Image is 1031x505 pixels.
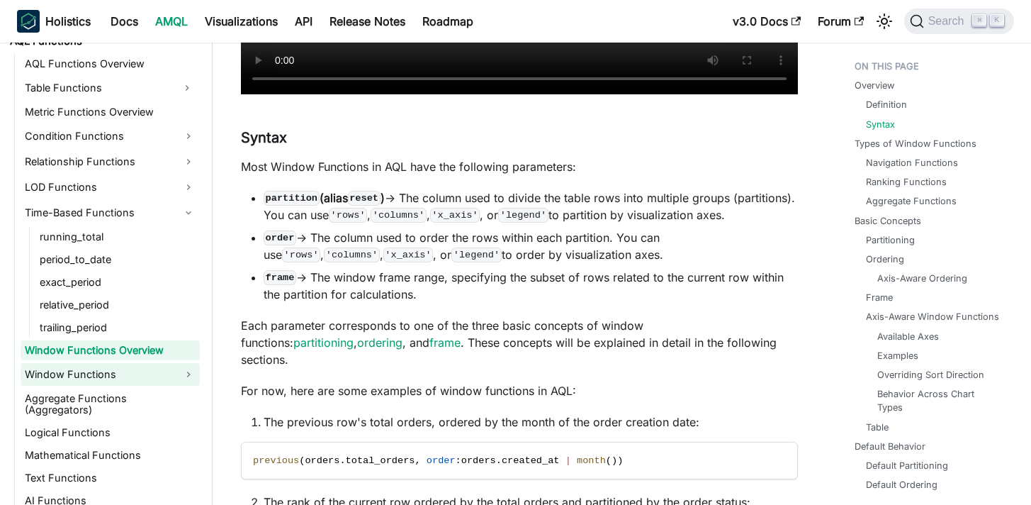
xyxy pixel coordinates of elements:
a: Axis-Aware Ordering [877,272,967,285]
a: exact_period [35,272,200,292]
a: Metric Functions Overview [21,102,200,122]
a: Relationship Functions [21,150,200,173]
a: Basic Concepts [855,214,921,228]
code: partition [264,191,320,205]
li: The previous row's total orders, ordered by the month of the order creation date: [264,414,798,431]
button: Expand sidebar category 'Table Functions' [174,77,200,99]
b: Holistics [45,13,91,30]
code: reset [348,191,381,205]
a: Types of Window Functions [855,137,976,150]
span: ) [617,455,623,466]
a: Default Behavior [855,440,925,453]
a: Axis-Aware Window Functions [866,310,999,323]
h3: Syntax [241,129,798,147]
span: Search [924,15,973,28]
code: frame [264,270,296,284]
span: ) [612,455,617,466]
span: . [496,455,502,466]
a: Table Functions [21,77,174,99]
a: Condition Functions [21,125,200,148]
p: For now, here are some examples of window functions in AQL: [241,382,798,399]
li: -> The column used to order the rows within each partition. You can use , , , or to order by visu... [264,229,798,263]
a: Behavior Across Chart Types [877,387,997,414]
img: Holistics [17,10,40,33]
a: Time-Based Functions [21,201,200,224]
a: AQL Functions Overview [21,54,200,74]
li: -> The window frame range, specifying the subset of rows related to the current row within the pa... [264,269,798,303]
a: Partitioning [866,233,915,247]
code: 'legend' [451,248,501,262]
kbd: K [990,14,1004,27]
span: , [415,455,420,466]
a: LOD Functions [21,176,200,199]
a: Roadmap [414,10,482,33]
span: ( [606,455,612,466]
a: Navigation Functions [866,156,958,170]
code: 'x_axis' [383,248,433,262]
span: ( [299,455,305,466]
code: 'columns' [324,248,380,262]
a: Overriding Sort Direction [877,368,984,382]
a: running_total [35,227,200,247]
kbd: ⌘ [972,14,986,27]
a: API [286,10,321,33]
span: orders [305,455,339,466]
p: Each parameter corresponds to one of the three basic concepts of window functions: , , and . Thes... [241,317,798,368]
a: AMQL [147,10,196,33]
a: Mathematical Functions [21,445,200,465]
code: 'rows' [282,248,320,262]
a: ordering [357,335,402,350]
span: : [456,455,461,466]
span: . [339,455,345,466]
strong: (alias ) [264,191,385,205]
code: 'legend' [498,208,548,222]
a: Overview [855,79,894,92]
a: Docs [102,10,147,33]
a: Ordering [866,252,904,266]
li: -> The column used to divide the table rows into multiple groups (partitions). You can use , , , ... [264,189,798,223]
span: previous [253,455,299,466]
span: order [427,455,456,466]
a: frame [429,335,461,350]
a: Aggregate Functions (Aggregators) [21,389,200,420]
a: Default Partitioning [866,459,948,472]
a: Release Notes [321,10,414,33]
a: Table [866,421,889,434]
a: Ranking Functions [866,175,947,189]
a: Available Axes [877,330,939,343]
a: Window Functions Overview [21,340,200,360]
a: relative_period [35,295,200,315]
a: Visualizations [196,10,286,33]
span: total_orders [346,455,415,466]
code: 'rows' [329,208,367,222]
a: Text Functions [21,468,200,488]
a: v3.0 Docs [724,10,809,33]
span: month [577,455,606,466]
a: Definition [866,98,907,111]
span: | [565,455,571,466]
p: Most Window Functions in AQL have the following parameters: [241,158,798,175]
code: 'x_axis' [430,208,480,222]
code: 'columns' [371,208,427,222]
button: Switch between dark and light mode (currently light mode) [873,10,896,33]
span: created_at [502,455,560,466]
a: Frame [866,291,893,304]
a: Syntax [866,118,895,131]
a: Examples [877,349,918,362]
button: Search (Command+K) [904,9,1014,34]
a: Aggregate Functions [866,194,957,208]
a: Default Ordering [866,478,937,492]
span: orders [461,455,496,466]
a: trailing_period [35,318,200,338]
a: Window Functions [21,363,200,386]
a: HolisticsHolistics [17,10,91,33]
code: order [264,231,296,245]
a: Logical Functions [21,423,200,443]
a: Forum [809,10,872,33]
a: period_to_date [35,250,200,270]
a: partitioning [293,335,354,350]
